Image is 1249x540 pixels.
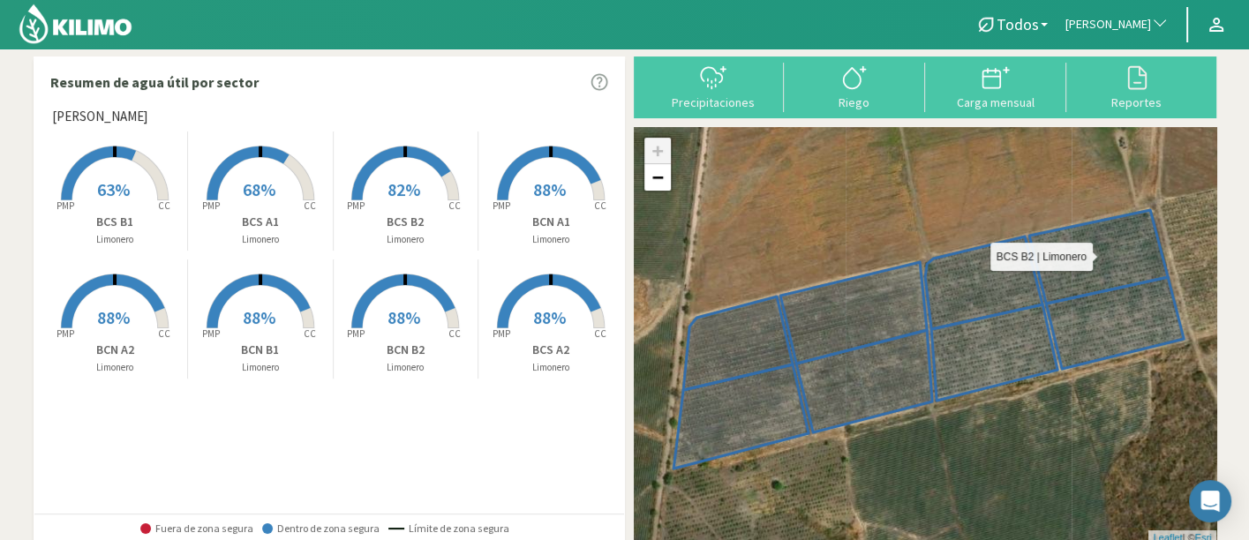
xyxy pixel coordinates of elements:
tspan: PMP [202,199,220,212]
span: 63% [97,178,130,200]
tspan: PMP [347,327,365,340]
div: Carga mensual [930,96,1061,109]
p: BCS B1 [43,213,188,231]
span: [PERSON_NAME] [52,107,147,127]
tspan: CC [159,327,171,340]
p: Limonero [478,232,624,247]
div: Riego [789,96,920,109]
button: [PERSON_NAME] [1057,5,1178,44]
div: Precipitaciones [648,96,779,109]
a: Zoom in [644,138,671,164]
tspan: PMP [493,199,510,212]
tspan: CC [449,199,462,212]
tspan: CC [304,199,316,212]
p: BCN A1 [478,213,624,231]
tspan: PMP [202,327,220,340]
span: Todos [997,15,1039,34]
p: Resumen de agua útil por sector [50,71,259,93]
button: Precipitaciones [643,63,784,109]
p: BCS A1 [188,213,333,231]
p: Limonero [188,360,333,375]
tspan: PMP [493,327,510,340]
tspan: CC [159,199,171,212]
tspan: CC [304,327,316,340]
tspan: PMP [347,199,365,212]
p: BCS A2 [478,341,624,359]
span: [PERSON_NAME] [1065,16,1151,34]
tspan: CC [595,327,607,340]
button: Riego [784,63,925,109]
button: Reportes [1066,63,1208,109]
p: Limonero [43,360,188,375]
tspan: PMP [56,199,74,212]
span: 88% [387,306,420,328]
div: Reportes [1072,96,1202,109]
span: Fuera de zona segura [140,522,253,535]
span: Límite de zona segura [388,522,509,535]
tspan: CC [449,327,462,340]
p: Limonero [43,232,188,247]
p: Limonero [334,232,478,247]
p: BCN B1 [188,341,333,359]
tspan: CC [595,199,607,212]
button: Carga mensual [925,63,1066,109]
span: 88% [243,306,275,328]
div: Open Intercom Messenger [1189,480,1231,522]
img: Kilimo [18,3,133,45]
span: 68% [243,178,275,200]
span: 88% [97,306,130,328]
span: Dentro de zona segura [262,522,380,535]
tspan: PMP [56,327,74,340]
p: Limonero [188,232,333,247]
p: BCS B2 [334,213,478,231]
a: Zoom out [644,164,671,191]
span: 88% [533,306,566,328]
span: 82% [387,178,420,200]
p: BCN A2 [43,341,188,359]
p: Limonero [334,360,478,375]
span: 88% [533,178,566,200]
p: BCN B2 [334,341,478,359]
p: Limonero [478,360,624,375]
